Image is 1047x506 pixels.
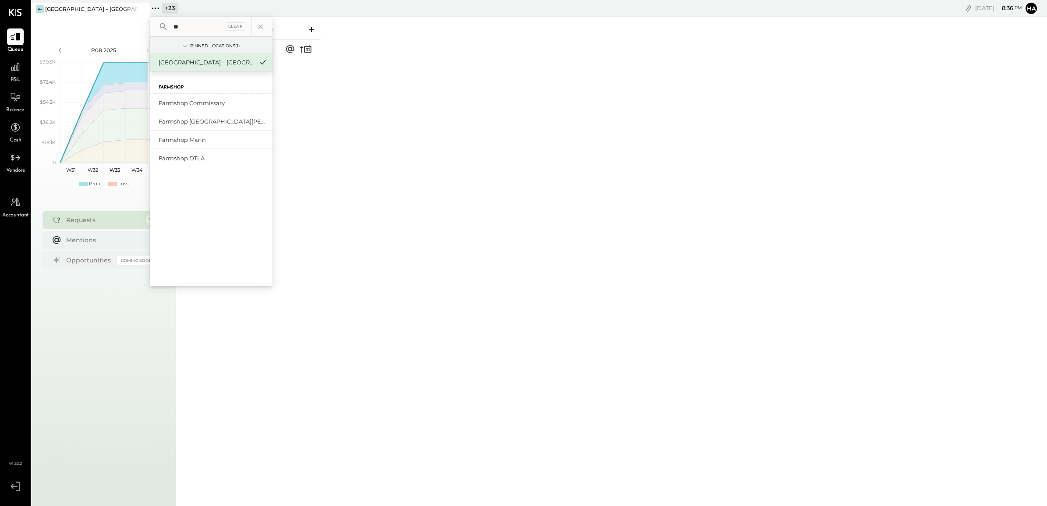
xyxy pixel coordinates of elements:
span: Balance [6,106,25,114]
text: $90.5K [39,59,56,65]
button: Ha [1024,1,1038,15]
div: A– [36,5,44,13]
div: + 23 [162,3,178,14]
a: Cash [0,119,30,145]
a: Accountant [0,194,30,219]
text: $54.3K [40,99,56,105]
div: Clear [226,22,246,31]
div: [GEOGRAPHIC_DATA] – [GEOGRAPHIC_DATA] [159,58,253,67]
div: Profit [89,180,102,188]
div: Farmshop DTLA [159,154,268,163]
span: Accountant [2,212,29,219]
span: Cash [10,137,21,145]
a: Queue [0,28,30,54]
div: Requests [66,216,141,224]
text: W34 [131,167,142,173]
a: P&L [0,59,30,84]
div: copy link [964,4,973,13]
div: 9 [146,215,156,225]
a: Balance [0,89,30,114]
div: Mentions [66,236,152,244]
div: Loss [118,180,128,188]
div: Pinned Locations ( 1 ) [190,43,240,49]
span: Vendors [6,167,25,175]
div: Farmshop Commissary [159,99,268,107]
text: $36.2K [40,119,56,125]
span: P&L [11,76,21,84]
div: Farmshop Marin [159,136,268,144]
text: W33 [110,167,120,173]
text: $72.4K [40,79,56,85]
a: Vendors [0,149,30,175]
div: P08 2025 [67,46,141,54]
div: Coming Soon [117,256,156,265]
span: Queue [7,46,24,54]
text: W32 [88,167,98,173]
div: Farmshop [GEOGRAPHIC_DATA][PERSON_NAME] [159,117,268,126]
label: Farmshop [159,85,184,91]
text: $18.1K [42,139,56,145]
text: W31 [66,167,76,173]
div: Opportunities [66,256,113,265]
text: 0 [53,159,56,166]
div: [GEOGRAPHIC_DATA] – [GEOGRAPHIC_DATA] [45,5,137,13]
div: [DATE] [975,4,1022,12]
